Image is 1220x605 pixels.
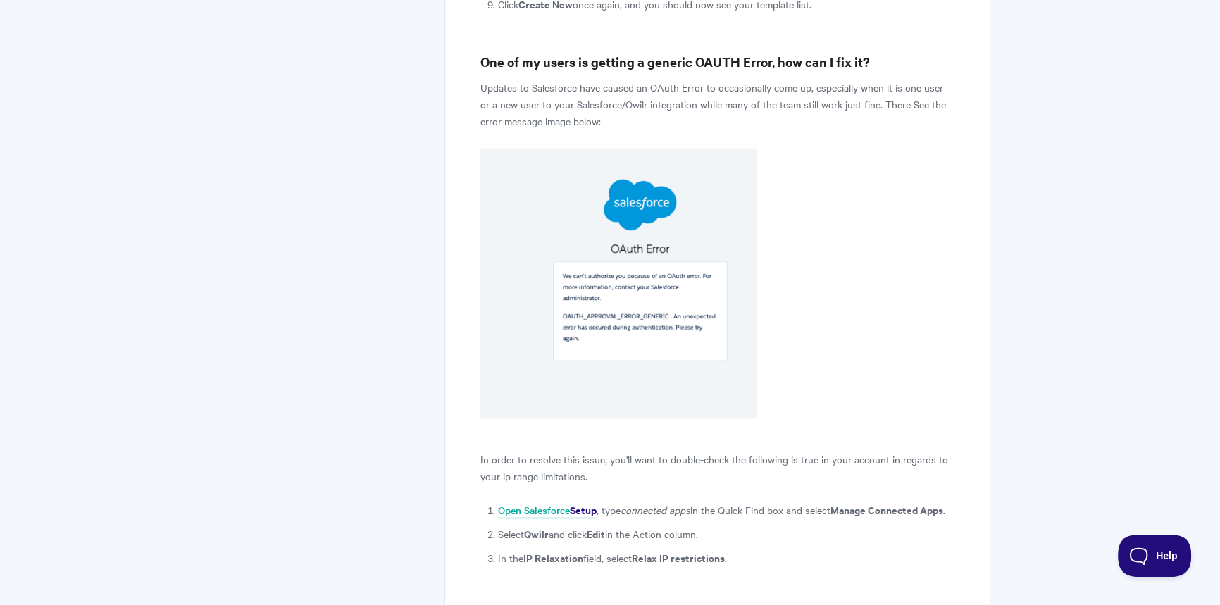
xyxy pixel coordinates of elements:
[498,525,954,542] li: Select and click in the Action column.
[524,526,549,541] strong: Qwilr
[830,502,943,517] strong: Manage Connected Apps
[632,550,725,565] strong: Relax IP restrictions
[587,526,605,541] strong: Edit
[1118,535,1192,577] iframe: Toggle Customer Support
[480,148,757,419] img: file-hcS3QnxgTY.png
[480,79,954,130] p: Updates to Salesforce have caused an OAuth Error to occasionally come up, especially when it is o...
[498,501,954,518] li: , type in the Quick Find box and select .
[523,550,583,565] strong: IP Relaxation
[480,451,954,485] p: In order to resolve this issue, you'll want to double-check the following is true in your account...
[480,52,954,72] h3: One of my users is getting a generic OAUTH Error, how can I fix it?
[570,502,597,517] strong: Setup
[498,503,597,518] a: Open SalesforceSetup
[498,549,954,566] li: In the field, select .
[621,503,690,517] em: connected apps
